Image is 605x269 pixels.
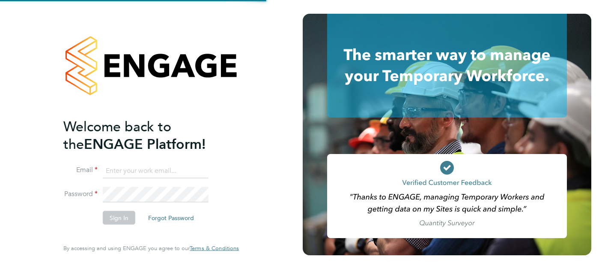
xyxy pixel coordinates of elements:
label: Password [63,190,98,199]
button: Forgot Password [141,211,201,225]
span: Welcome back to the [63,118,171,152]
span: Terms & Conditions [190,245,239,252]
button: Sign In [103,211,135,225]
h2: ENGAGE Platform! [63,118,230,153]
span: By accessing and using ENGAGE you agree to our [63,245,239,252]
a: Terms & Conditions [190,245,239,252]
input: Enter your work email... [103,163,209,178]
label: Email [63,166,98,175]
